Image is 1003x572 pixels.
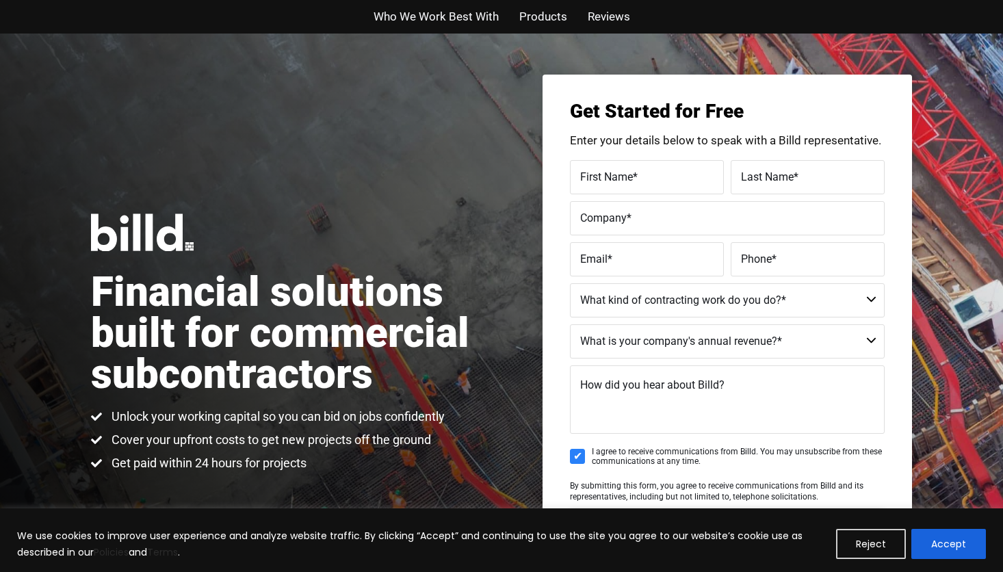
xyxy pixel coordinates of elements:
span: Email [580,252,608,265]
h3: Get Started for Free [570,102,885,121]
span: Get paid within 24 hours for projects [108,455,307,471]
span: How did you hear about Billd? [580,378,725,391]
a: Reviews [588,7,630,27]
span: By submitting this form, you agree to receive communications from Billd and its representatives, ... [570,481,863,502]
a: Policies [94,545,129,559]
button: Reject [836,529,906,559]
span: Phone [741,252,772,265]
input: I agree to receive communications from Billd. You may unsubscribe from these communications at an... [570,449,585,464]
h1: Financial solutions built for commercial subcontractors [91,272,501,395]
span: Unlock your working capital so you can bid on jobs confidently [108,408,445,425]
a: Terms [147,545,178,559]
p: Enter your details below to speak with a Billd representative. [570,135,885,146]
a: Who We Work Best With [374,7,499,27]
span: Cover your upfront costs to get new projects off the ground [108,432,431,448]
span: Company [580,211,627,224]
button: Accept [911,529,986,559]
p: We use cookies to improve user experience and analyze website traffic. By clicking “Accept” and c... [17,528,826,560]
span: I agree to receive communications from Billd. You may unsubscribe from these communications at an... [592,447,885,467]
a: Products [519,7,567,27]
span: Last Name [741,170,794,183]
span: First Name [580,170,633,183]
